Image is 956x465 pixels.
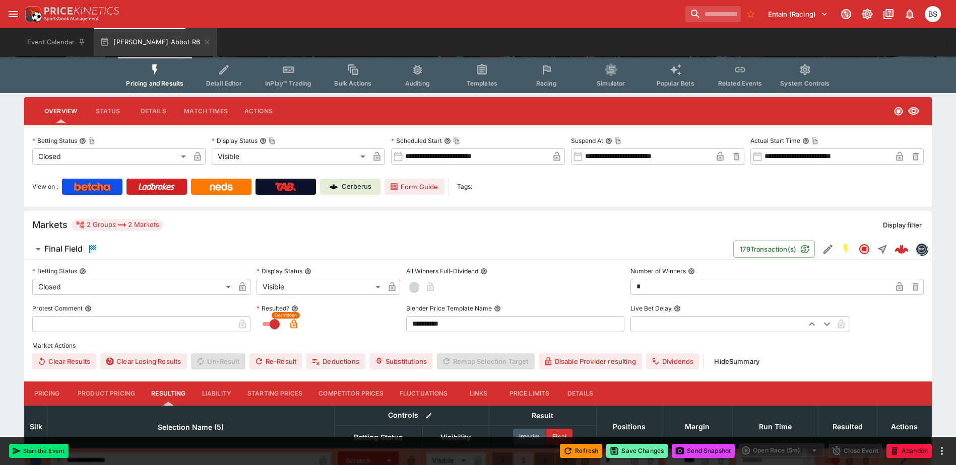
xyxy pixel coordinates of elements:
button: Live Bet Delay [674,305,681,312]
button: Re-Result [249,353,302,369]
p: Betting Status [32,267,77,275]
button: Product Pricing [70,381,143,406]
div: Closed [32,148,189,165]
button: Copy To Clipboard [811,137,818,144]
p: Blender Price Template Name [406,304,492,313]
p: All Winners Full-Dividend [406,267,478,275]
span: Auditing [405,80,430,87]
button: Toggle light/dark mode [858,5,876,23]
button: Substitutions [369,353,433,369]
button: Copy To Clipboard [453,137,460,144]
img: PriceKinetics [44,7,119,15]
button: Fluctuations [392,381,456,406]
span: Simulator [597,80,625,87]
th: Resulted [818,406,877,448]
h5: Markets [32,219,68,230]
div: Closed [32,279,234,295]
button: Overview [36,99,85,123]
span: Visibility [429,431,482,443]
button: Final Field [24,239,733,259]
button: Straight [873,240,891,258]
p: Cerberus [342,182,371,192]
p: Display Status [257,267,302,275]
button: Disable Provider resulting [539,353,642,369]
span: Overridden [275,312,297,319]
label: Tags: [457,179,472,195]
button: Abandon [886,444,932,458]
span: System Controls [780,80,830,87]
button: Display Status [304,268,311,275]
button: Number of Winners [688,268,695,275]
button: Blender Price Template Name [494,305,501,312]
span: Related Events [718,80,762,87]
button: Clear Results [32,353,96,369]
button: Select Tenant [762,6,834,22]
img: Sportsbook Management [44,17,99,21]
button: SGM Enabled [837,240,855,258]
button: Betting StatusCopy To Clipboard [79,137,86,144]
button: Pricing [24,381,70,406]
button: Documentation [879,5,898,23]
th: Run Time [732,406,818,448]
button: Actions [236,99,281,123]
button: Resulted? [291,305,298,312]
svg: Visible [908,105,920,117]
img: TabNZ [275,183,296,191]
span: Pricing and Results [126,80,183,87]
button: Scheduled StartCopy To Clipboard [444,137,451,144]
p: Protest Comment [32,304,83,313]
button: Actual Start TimeCopy To Clipboard [802,137,809,144]
button: Closed [855,240,873,258]
button: Copy To Clipboard [614,137,621,144]
th: Margin [662,406,732,448]
button: Connected to PK [837,5,855,23]
span: Detail Editor [206,80,242,87]
button: Edit Detail [819,240,837,258]
label: Market Actions [32,338,924,353]
button: Brendan Scoble [922,3,944,25]
div: split button [739,443,824,457]
span: Bulk Actions [334,80,371,87]
div: 2 Groups 2 Markets [76,219,159,231]
button: [PERSON_NAME] Abbot R6 [94,28,217,56]
svg: Closed [894,106,904,116]
button: Event Calendar [21,28,92,56]
span: Popular Bets [657,80,694,87]
div: 4ba4a97e-9596-4ed4-a22f-9a7f1b7b3daf [895,242,909,256]
p: Suspend At [571,136,603,145]
button: Deductions [306,353,365,369]
span: Templates [467,80,497,87]
span: Un-Result [191,353,245,369]
button: Copy To Clipboard [269,137,276,144]
button: Display filter [877,217,928,233]
button: Competitor Prices [310,381,392,406]
button: Send Snapshot [672,444,735,458]
img: Cerberus [330,183,338,191]
span: Mark an event as closed and abandoned. [886,445,932,455]
th: Positions [596,406,662,448]
div: Event type filters [118,57,838,93]
button: Status [85,99,131,123]
a: 4ba4a97e-9596-4ed4-a22f-9a7f1b7b3daf [891,239,912,259]
p: Live Bet Delay [630,304,672,313]
button: Price Limits [501,381,558,406]
span: Racing [536,80,557,87]
h6: Final Field [44,244,83,254]
p: Number of Winners [630,267,686,275]
span: InPlay™ Trading [265,80,311,87]
input: search [685,6,741,22]
button: Copy To Clipboard [88,137,95,144]
svg: Closed [858,243,870,255]
button: Dividends [646,353,699,369]
img: logo-cerberus--red.svg [895,242,909,256]
button: Starting Prices [239,381,310,406]
button: Match Times [176,99,236,123]
img: Neds [210,183,232,191]
button: Suspend AtCopy To Clipboard [605,137,612,144]
th: Result [489,406,596,425]
button: Clear Losing Results [100,353,187,369]
button: HideSummary [708,353,766,369]
button: Details [557,381,603,406]
button: Start the Event [9,444,69,458]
